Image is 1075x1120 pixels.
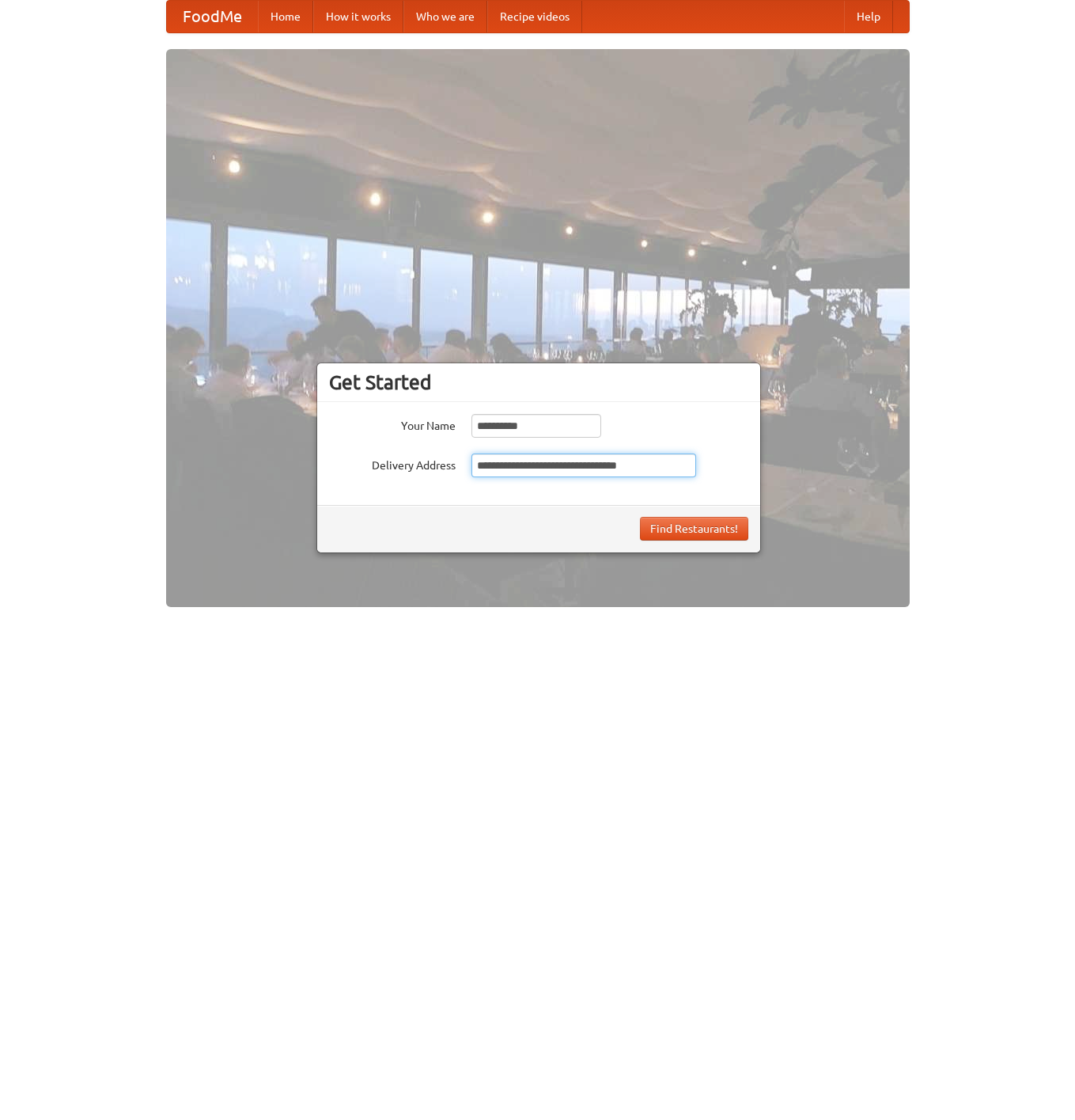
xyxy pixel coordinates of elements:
a: How it works [313,1,403,32]
a: Help [844,1,893,32]
a: FoodMe [167,1,258,32]
label: Your Name [329,414,456,434]
h3: Get Started [329,370,748,394]
a: Recipe videos [487,1,582,32]
label: Delivery Address [329,454,456,473]
a: Home [258,1,313,32]
button: Find Restaurants! [640,517,748,541]
a: Who we are [403,1,487,32]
